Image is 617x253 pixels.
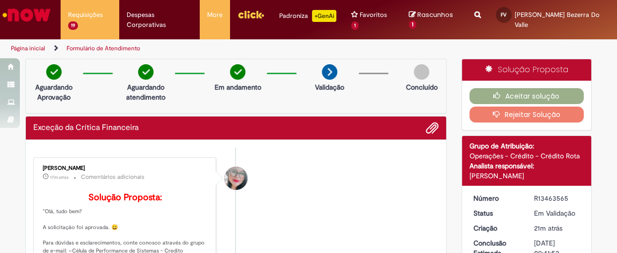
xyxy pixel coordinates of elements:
p: Em andamento [215,82,261,92]
div: Padroniza [279,10,336,22]
button: Adicionar anexos [426,122,439,134]
p: Validação [315,82,344,92]
div: Franciele Fernanda Melo dos Santos [225,167,247,190]
span: Rascunhos [417,10,453,19]
div: Grupo de Atribuição: [469,141,584,151]
span: 17m atrás [50,174,69,180]
a: Formulário de Atendimento [67,44,140,52]
img: img-circle-grey.png [414,64,429,80]
img: check-circle-green.png [138,64,154,80]
p: Concluído [406,82,438,92]
img: check-circle-green.png [230,64,245,80]
span: [PERSON_NAME] Bezerra Do Valle [515,10,600,29]
b: Solução Proposta: [88,192,162,203]
img: check-circle-green.png [46,64,62,80]
p: +GenAi [312,10,336,22]
img: arrow-next.png [322,64,337,80]
a: Rascunhos [409,10,460,29]
button: Rejeitar Solução [469,107,584,123]
small: Comentários adicionais [81,173,145,181]
span: More [207,10,223,20]
div: Solução Proposta [462,59,592,81]
div: Operações - Crédito - Crédito Rota [469,151,584,161]
h2: Exceção da Crítica Financeira Histórico de tíquete [33,124,139,132]
span: Despesas Corporativas [127,10,192,30]
a: Página inicial [11,44,45,52]
dt: Criação [466,223,527,233]
span: 1 [409,20,416,29]
div: R13463565 [534,193,580,203]
span: 21m atrás [534,224,562,233]
span: Requisições [68,10,103,20]
time: 29/08/2025 16:41:48 [534,224,562,233]
img: click_logo_yellow_360x200.png [237,7,264,22]
span: 19 [68,21,78,30]
div: [PERSON_NAME] [43,165,208,171]
dt: Número [466,193,527,203]
div: 29/08/2025 16:41:48 [534,223,580,233]
img: ServiceNow [1,5,52,25]
span: 1 [351,21,359,30]
p: Aguardando Aprovação [30,82,78,102]
div: Analista responsável: [469,161,584,171]
ul: Trilhas de página [7,39,404,58]
div: [PERSON_NAME] [469,171,584,181]
p: Aguardando atendimento [122,82,170,102]
span: FV [501,11,507,18]
div: Em Validação [534,208,580,218]
span: Favoritos [360,10,387,20]
time: 29/08/2025 16:45:57 [50,174,69,180]
button: Aceitar solução [469,88,584,104]
dt: Status [466,208,527,218]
